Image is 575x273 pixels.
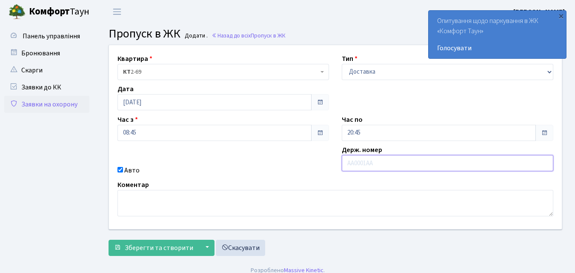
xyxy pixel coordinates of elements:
[23,32,80,41] span: Панель управління
[183,32,208,40] small: Додати .
[4,96,89,113] a: Заявки на охорону
[125,243,193,253] span: Зберегти та створити
[117,84,134,94] label: Дата
[437,43,558,53] a: Голосувати
[342,115,363,125] label: Час по
[123,68,131,76] b: КТ
[429,11,566,58] div: Опитування щодо паркування в ЖК «Комфорт Таун»
[342,155,553,171] input: AA0001AA
[29,5,89,19] span: Таун
[109,25,180,42] span: Пропуск в ЖК
[29,5,70,18] b: Комфорт
[9,3,26,20] img: logo.png
[4,28,89,45] a: Панель управління
[106,5,128,19] button: Переключити навігацію
[4,79,89,96] a: Заявки до КК
[513,7,565,17] a: [PERSON_NAME]
[212,32,286,40] a: Назад до всіхПропуск в ЖК
[124,165,140,175] label: Авто
[342,54,358,64] label: Тип
[4,45,89,62] a: Бронювання
[117,180,149,190] label: Коментар
[342,145,382,155] label: Держ. номер
[109,240,199,256] button: Зберегти та створити
[123,68,318,76] span: <b>КТ</b>&nbsp;&nbsp;&nbsp;&nbsp;2-69
[117,64,329,80] span: <b>КТ</b>&nbsp;&nbsp;&nbsp;&nbsp;2-69
[117,54,152,64] label: Квартира
[117,115,138,125] label: Час з
[4,62,89,79] a: Скарги
[216,240,265,256] a: Скасувати
[251,32,286,40] span: Пропуск в ЖК
[557,11,565,20] div: ×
